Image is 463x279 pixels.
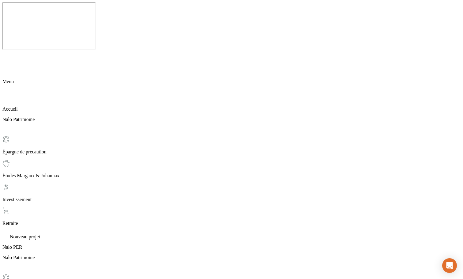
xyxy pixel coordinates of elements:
[10,234,40,239] span: Nouveau projet
[2,221,461,226] p: Retraite
[2,231,461,240] div: Nouveau projet
[2,160,461,178] div: Études Margaux & Johannax
[2,255,461,260] p: Nalo Patrimoine
[2,79,14,84] span: Menu
[2,106,461,112] p: Accueil
[442,258,457,273] div: Open Intercom Messenger
[2,207,461,226] div: Retraite
[2,149,461,155] p: Épargne de précaution
[2,183,461,202] div: Investissement
[2,117,461,122] p: Nalo Patrimoine
[2,173,461,178] p: Études Margaux & Johannax
[2,136,461,155] div: Épargne de précaution
[2,244,461,250] p: Nalo PER
[2,197,461,202] p: Investissement
[2,93,461,112] div: Accueil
